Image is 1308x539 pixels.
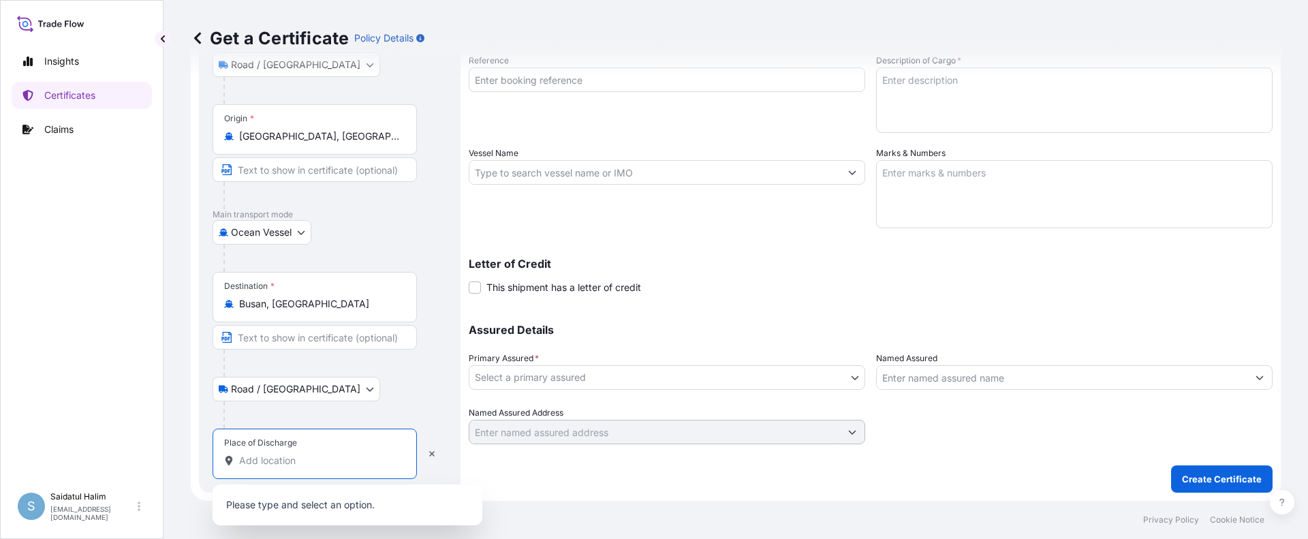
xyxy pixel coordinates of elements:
input: Text to appear on certificate [213,157,417,182]
span: Road / [GEOGRAPHIC_DATA] [231,382,360,396]
input: Origin [239,129,400,143]
input: Enter booking reference [469,67,865,92]
p: Cookie Notice [1210,514,1264,525]
input: Text to appear on certificate [213,325,417,350]
label: Named Assured [876,352,937,365]
p: Saidatul Halim [50,491,135,502]
button: Show suggestions [840,160,865,185]
p: Insights [44,55,79,68]
label: Marks & Numbers [876,147,946,160]
p: Claims [44,123,74,136]
div: Origin [224,113,254,124]
span: This shipment has a letter of credit [486,281,641,294]
div: Destination [224,281,275,292]
div: Show suggestions [213,484,482,525]
button: Show suggestions [840,420,865,444]
span: Ocean Vessel [231,226,292,239]
span: Primary Assured [469,352,539,365]
p: Main transport mode [213,209,447,220]
input: Assured Name [877,365,1247,390]
p: Please type and select an option. [218,490,477,520]
p: Letter of Credit [469,258,1273,269]
p: Get a Certificate [191,27,349,49]
span: Select a primary assured [475,371,586,384]
input: Destination [239,297,400,311]
input: Named Assured Address [469,420,840,444]
label: Named Assured Address [469,406,563,420]
p: [EMAIL_ADDRESS][DOMAIN_NAME] [50,505,135,521]
p: Assured Details [469,324,1273,335]
button: Select transport [213,220,311,245]
button: Select transport [213,377,380,401]
label: Vessel Name [469,147,518,160]
p: Create Certificate [1182,472,1262,486]
p: Certificates [44,89,95,102]
p: Privacy Policy [1143,514,1199,525]
span: S [27,499,35,513]
p: Policy Details [354,31,414,45]
div: Place of Discharge [224,437,297,448]
input: Type to search vessel name or IMO [469,160,840,185]
button: Show suggestions [1247,365,1272,390]
input: Place of Discharge [239,454,400,467]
